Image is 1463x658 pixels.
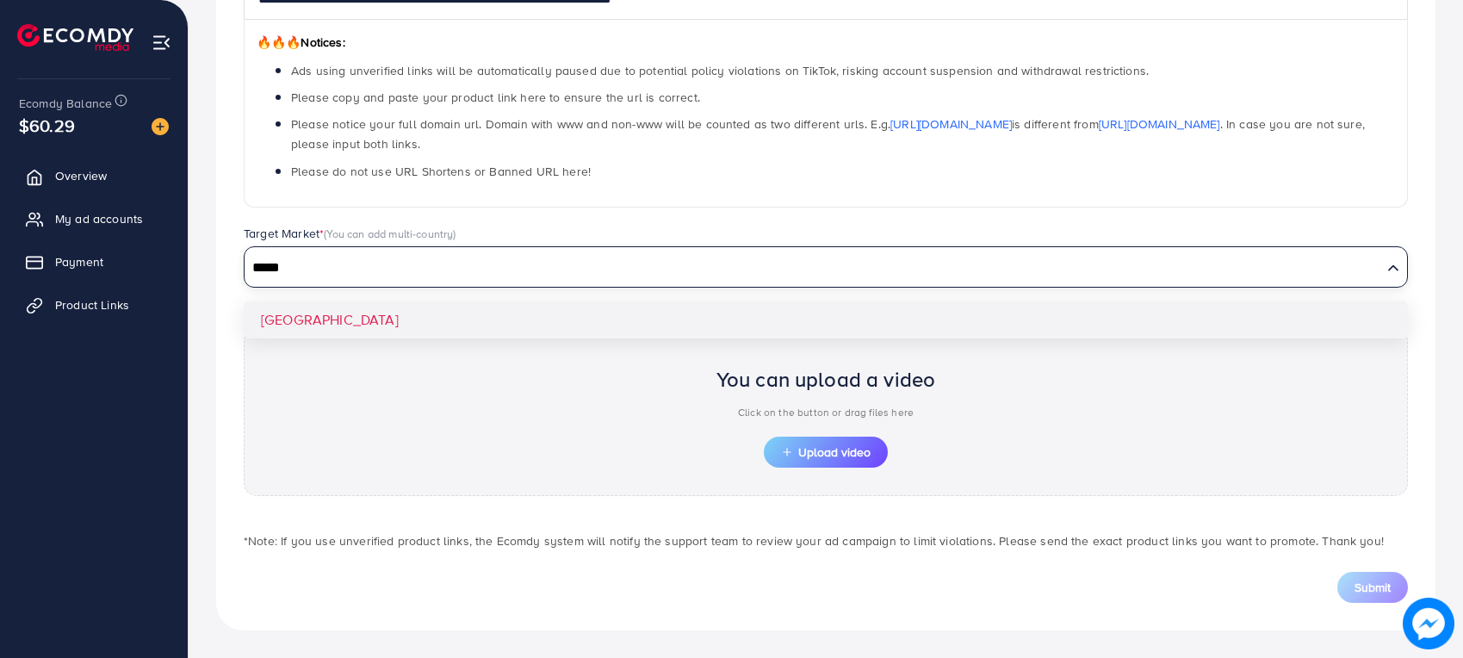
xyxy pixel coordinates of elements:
span: Submit [1355,579,1391,596]
span: Please copy and paste your product link here to ensure the url is correct. [291,89,700,106]
div: Search for option [244,246,1408,288]
p: Click on the button or drag files here [716,402,936,423]
span: 🔥🔥🔥 [257,34,301,51]
a: Payment [13,245,175,279]
input: Search for option [246,255,1380,282]
span: (You can add multi-country) [324,226,456,241]
img: logo [17,24,133,51]
img: image [152,118,169,135]
span: My ad accounts [55,210,143,227]
span: Ads using unverified links will be automatically paused due to potential policy violations on Tik... [291,62,1149,79]
span: Ecomdy Balance [19,95,112,112]
span: Product Links [55,296,129,313]
span: Notices: [257,34,345,51]
span: Overview [55,167,107,184]
span: Payment [55,253,103,270]
span: Please do not use URL Shortens or Banned URL here! [291,163,591,180]
a: [URL][DOMAIN_NAME] [1099,115,1220,133]
span: Please notice your full domain url. Domain with www and non-www will be counted as two different ... [291,115,1365,152]
a: [URL][DOMAIN_NAME] [890,115,1012,133]
a: Product Links [13,288,175,322]
span: Upload video [781,446,871,458]
label: Target Market [244,225,456,242]
button: Submit [1337,572,1408,603]
a: My ad accounts [13,202,175,236]
li: [GEOGRAPHIC_DATA] [244,301,1408,338]
h2: You can upload a video [716,367,936,392]
a: Overview [13,158,175,193]
span: $60.29 [16,102,77,150]
img: menu [152,33,171,53]
p: *Note: If you use unverified product links, the Ecomdy system will notify the support team to rev... [244,531,1408,551]
img: image [1404,599,1454,649]
button: Upload video [764,437,888,468]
